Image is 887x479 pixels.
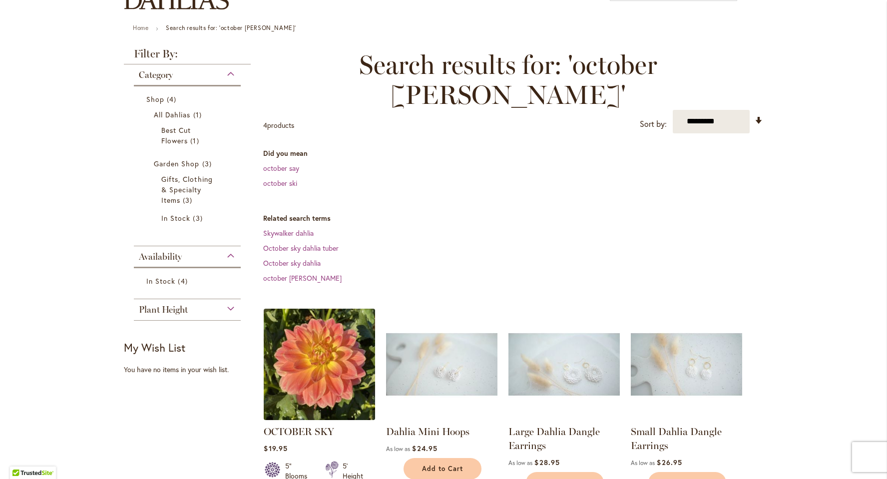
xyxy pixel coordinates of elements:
[263,273,342,283] a: october [PERSON_NAME]
[508,459,532,467] span: As low as
[263,178,297,188] a: october ski
[146,276,231,286] a: In Stock 4
[640,115,667,133] label: Sort by:
[193,109,204,120] span: 1
[263,50,753,110] span: Search results for: 'october [PERSON_NAME]'
[190,135,201,146] span: 1
[124,365,257,375] div: You have no items in your wish list.
[154,110,191,119] span: All Dahlias
[263,243,339,253] a: October sky dahlia tuber
[154,158,223,169] a: Garden Shop
[386,445,410,453] span: As low as
[161,213,190,223] span: In Stock
[166,24,296,31] strong: Search results for: 'october [PERSON_NAME]'
[183,195,195,205] span: 3
[631,309,742,420] img: Small Dahlia Dangle Earrings
[263,117,294,133] p: products
[161,174,216,205] a: Gifts, Clothing &amp; Specialty Items
[422,465,463,473] span: Add to Cart
[124,340,185,355] strong: My Wish List
[386,426,469,438] a: Dahlia Mini Hoops
[161,125,216,146] a: Best Cut Flowers
[146,276,175,286] span: In Stock
[139,69,173,80] span: Category
[508,309,620,420] img: Large Dahlia Dangle Earrings
[202,158,214,169] span: 3
[146,94,164,104] span: Shop
[263,228,314,238] a: Skywalker dahlia
[161,125,191,145] span: Best Cut Flowers
[161,213,216,223] a: In Stock
[167,94,179,104] span: 4
[7,444,35,472] iframe: Launch Accessibility Center
[263,213,763,223] dt: Related search terms
[139,304,188,315] span: Plant Height
[263,258,321,268] a: October sky dahlia
[631,413,742,422] a: Small Dahlia Dangle Earrings
[386,309,497,420] img: Dahlia Mini Hoops
[264,426,334,438] a: OCTOBER SKY
[146,94,231,104] a: Shop
[508,413,620,422] a: Large Dahlia Dangle Earrings
[412,444,437,453] span: $24.95
[161,174,213,205] span: Gifts, Clothing & Specialty Items
[139,251,182,262] span: Availability
[508,426,600,452] a: Large Dahlia Dangle Earrings
[631,459,655,467] span: As low as
[133,24,148,31] a: Home
[657,458,682,467] span: $26.95
[263,120,267,130] span: 4
[264,413,375,422] a: October Sky
[631,426,722,452] a: Small Dahlia Dangle Earrings
[124,48,251,64] strong: Filter By:
[154,109,223,120] a: All Dahlias
[178,276,190,286] span: 4
[263,163,299,173] a: october say
[263,148,763,158] dt: Did you mean
[264,444,287,453] span: $19.95
[154,159,200,168] span: Garden Shop
[261,306,378,423] img: October Sky
[386,413,497,422] a: Dahlia Mini Hoops
[193,213,205,223] span: 3
[534,458,559,467] span: $28.95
